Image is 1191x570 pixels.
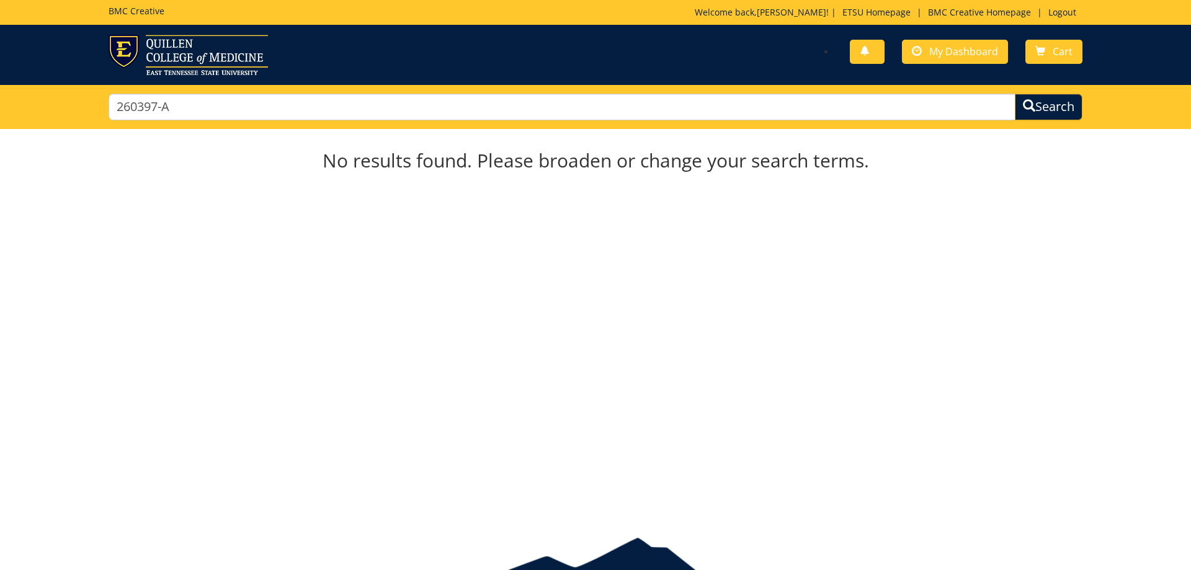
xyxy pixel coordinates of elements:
input: Search... [109,94,1015,120]
img: ETSU logo [109,35,268,75]
a: [PERSON_NAME] [757,6,826,18]
p: Welcome back, ! | | | [695,6,1082,19]
a: My Dashboard [902,40,1008,64]
h2: No results found. Please broaden or change your search terms. [242,150,949,171]
a: BMC Creative Homepage [922,6,1037,18]
h5: BMC Creative [109,6,164,16]
a: ETSU Homepage [836,6,917,18]
a: Logout [1042,6,1082,18]
span: Cart [1053,45,1073,58]
span: My Dashboard [929,45,998,58]
button: Search [1015,94,1082,120]
a: Cart [1025,40,1082,64]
